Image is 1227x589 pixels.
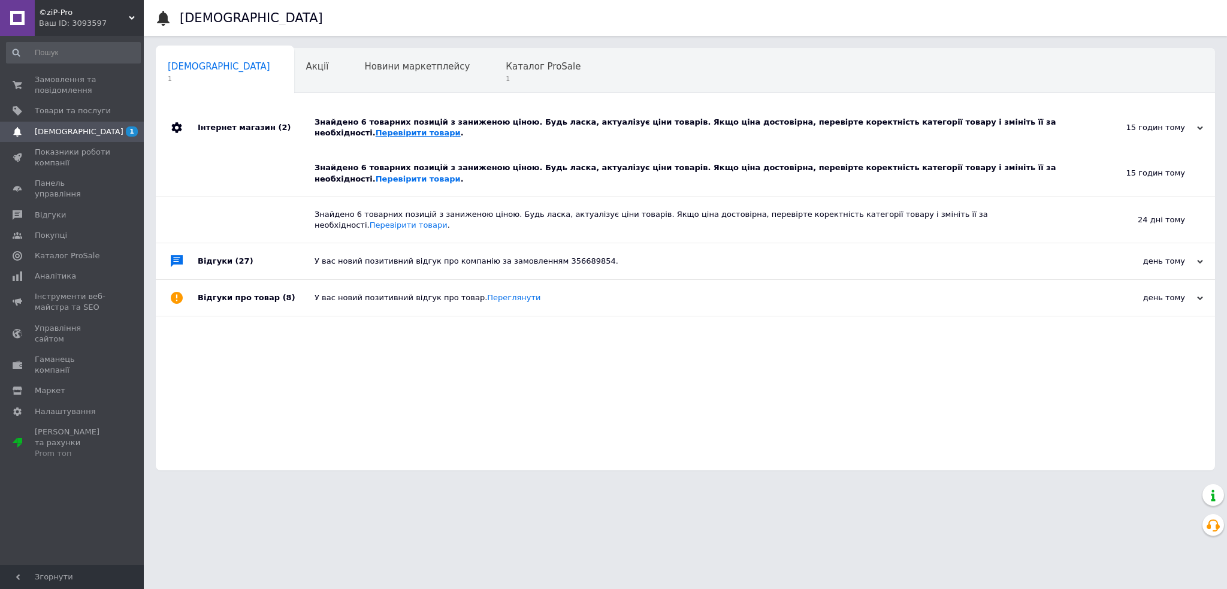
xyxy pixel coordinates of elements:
span: Відгуки [35,210,66,221]
span: Акції [306,61,329,72]
div: Інтернет магазин [198,105,315,150]
span: Каталог ProSale [35,250,99,261]
div: У вас новий позитивний відгук про компанію за замовленням 356689854. [315,256,1083,267]
div: 15 годин тому [1065,150,1215,196]
span: Замовлення та повідомлення [35,74,111,96]
span: Гаманець компанії [35,354,111,376]
div: Ваш ID: 3093597 [39,18,144,29]
span: (2) [278,123,291,132]
div: день тому [1083,292,1203,303]
input: Пошук [6,42,141,64]
span: [DEMOGRAPHIC_DATA] [168,61,270,72]
span: Інструменти веб-майстра та SEO [35,291,111,313]
span: Товари та послуги [35,105,111,116]
span: Каталог ProSale [506,61,581,72]
span: 1 [126,126,138,137]
span: Маркет [35,385,65,396]
div: Знайдено 6 товарних позицій з заниженою ціною. Будь ласка, актуалізує ціни товарів. Якщо ціна дос... [315,162,1065,184]
span: (27) [235,256,253,265]
a: Перевірити товари [376,174,461,183]
span: Покупці [35,230,67,241]
span: [DEMOGRAPHIC_DATA] [35,126,123,137]
div: Відгуки про товар [198,280,315,316]
span: 1 [168,74,270,83]
span: Налаштування [35,406,96,417]
div: Знайдено 6 товарних позицій з заниженою ціною. Будь ласка, актуалізує ціни товарів. Якщо ціна дос... [315,117,1083,138]
div: Prom топ [35,448,111,459]
span: Аналітика [35,271,76,282]
span: Показники роботи компанії [35,147,111,168]
a: Перевірити товари [376,128,461,137]
div: 24 дні тому [1065,197,1215,243]
a: Перевірити товари [370,221,448,229]
a: Переглянути [487,293,540,302]
div: день тому [1083,256,1203,267]
span: [PERSON_NAME] та рахунки [35,427,111,460]
div: Відгуки [198,243,315,279]
span: (8) [283,293,295,302]
div: Знайдено 6 товарних позицій з заниженою ціною. Будь ласка, актуалізує ціни товарів. Якщо ціна дос... [315,209,1065,231]
span: Панель управління [35,178,111,200]
h1: [DEMOGRAPHIC_DATA] [180,11,323,25]
div: У вас новий позитивний відгук про товар. [315,292,1083,303]
span: 1 [506,74,581,83]
span: ©ziP-Pro [39,7,129,18]
div: 15 годин тому [1083,122,1203,133]
span: Управління сайтом [35,323,111,345]
span: Новини маркетплейсу [364,61,470,72]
